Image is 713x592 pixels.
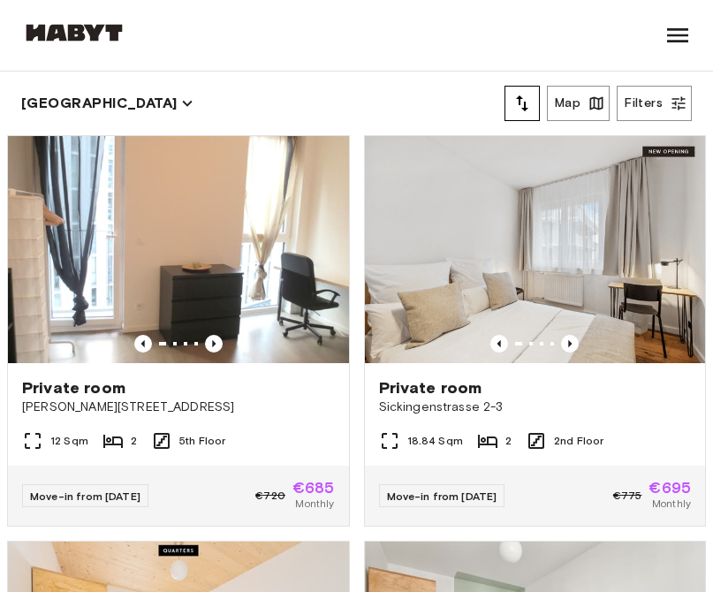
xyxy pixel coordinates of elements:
[22,398,335,416] span: [PERSON_NAME][STREET_ADDRESS]
[292,480,335,496] span: €685
[179,433,225,449] span: 5th Floor
[21,91,193,116] button: [GEOGRAPHIC_DATA]
[649,480,691,496] span: €695
[21,24,127,42] img: Habyt
[364,135,707,527] a: Marketing picture of unit DE-01-477-006-01Previous imagePrevious imagePrivate roomSickingenstrass...
[30,490,140,503] span: Move-in from [DATE]
[131,433,137,449] span: 2
[7,135,350,527] a: Marketing picture of unit DE-01-302-013-01Previous imagePrevious imagePrivate room[PERSON_NAME][S...
[407,433,463,449] span: 18.84 Sqm
[387,490,497,503] span: Move-in from [DATE]
[205,335,223,353] button: Previous image
[379,377,482,398] span: Private room
[8,136,349,363] img: Marketing picture of unit DE-01-302-013-01
[652,496,691,512] span: Monthly
[547,86,610,121] button: Map
[379,398,692,416] span: Sickingenstrasse 2-3
[617,86,692,121] button: Filters
[295,496,334,512] span: Monthly
[134,335,152,353] button: Previous image
[613,488,642,504] span: €775
[22,377,125,398] span: Private room
[554,433,603,449] span: 2nd Floor
[365,136,706,363] img: Marketing picture of unit DE-01-477-006-01
[504,86,540,121] button: tune
[561,335,579,353] button: Previous image
[50,433,88,449] span: 12 Sqm
[505,433,512,449] span: 2
[255,488,285,504] span: €720
[490,335,508,353] button: Previous image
